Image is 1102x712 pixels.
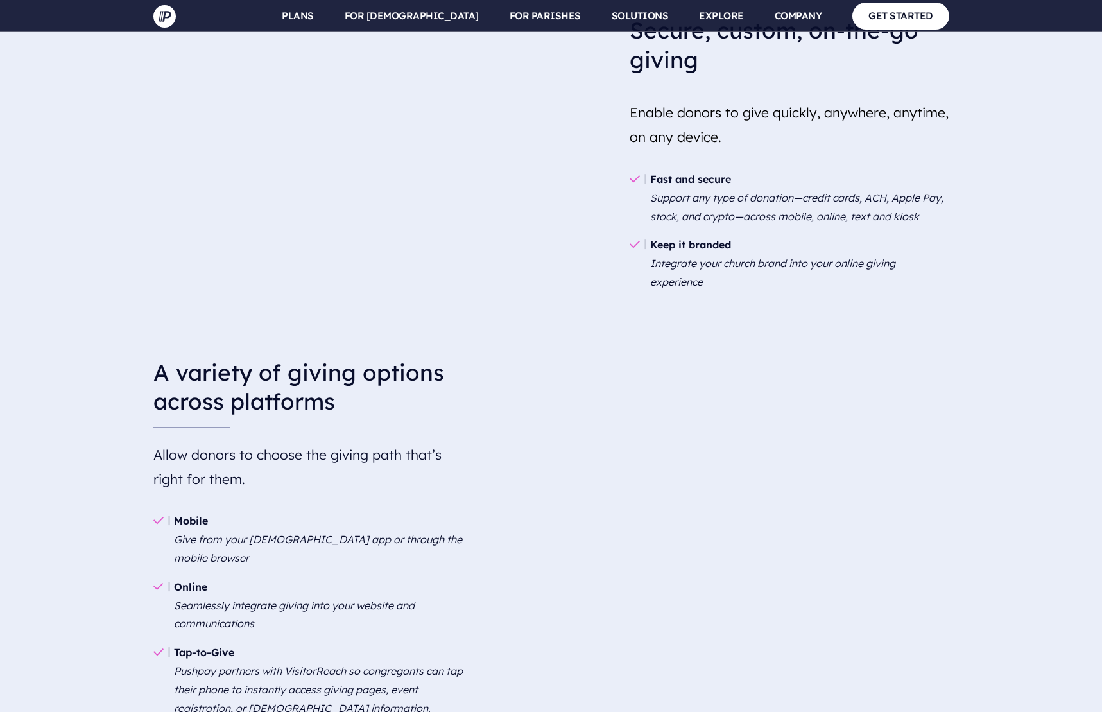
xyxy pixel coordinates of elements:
em: Give from your [DEMOGRAPHIC_DATA] app or through the mobile browser [174,533,462,564]
b: Keep it branded [650,238,731,251]
em: Seamlessly integrate giving into your website and communications [174,599,415,630]
b: Mobile [174,514,208,527]
b: Fast and secure [650,173,731,186]
a: GET STARTED [852,3,949,29]
em: Support any type of donation—credit cards, ACH, Apple Pay, stock, and crypto—across mobile, onlin... [650,191,943,223]
span: Enable donors to give quickly, anywhere, anytime, on any device. [630,104,949,145]
b: Tap-to-Give [174,646,234,659]
b: Online [174,580,207,593]
h3: A variety of giving options across platforms [153,348,473,427]
em: Integrate your church brand into your online giving experience [650,257,895,288]
h5: Allow donors to choose the giving path that’s right for them. [153,438,473,497]
h3: Secure, custom, on-the-go giving [630,6,949,85]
